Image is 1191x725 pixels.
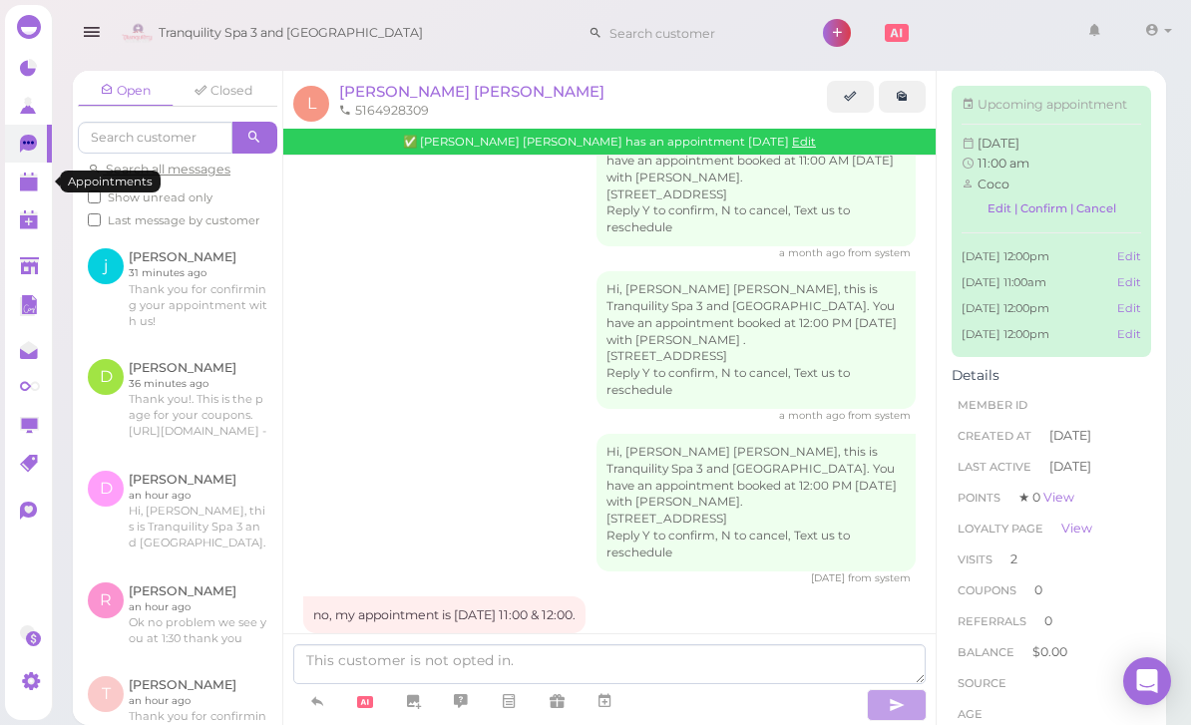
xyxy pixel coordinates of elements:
div: [DATE] 12:00pm [962,300,1141,316]
a: Edit [792,135,816,149]
div: Hi, [PERSON_NAME] [PERSON_NAME], this is Tranquility Spa 3 and [GEOGRAPHIC_DATA]. You have an app... [596,434,916,572]
span: Referrals [958,614,1026,628]
span: Source [958,676,1006,690]
span: 08/19/2025 02:46pm [779,246,848,259]
a: Closed [176,76,271,106]
span: Balance [958,645,1017,659]
div: no, my appointment is [DATE] 11:00 & 12:00. [303,596,586,634]
a: View [1043,490,1074,505]
div: [DATE] 11:00am [962,274,1141,290]
span: [PERSON_NAME] [PERSON_NAME] has an appointment [DATE] [420,135,792,149]
span: 11:00 am [978,156,1029,171]
span: Last Active [958,460,1031,474]
span: ★ 0 [1018,490,1074,505]
span: Visits [958,552,992,566]
span: Confirmed [403,135,417,149]
span: Last message by customer [108,213,260,227]
span: from system [848,246,911,259]
div: [DATE] 12:00pm [962,326,1141,342]
div: Details [952,367,1151,384]
span: Tranquility Spa 3 and [GEOGRAPHIC_DATA] [159,5,423,61]
span: from system [848,409,911,422]
a: Edit [1117,274,1141,290]
a: Open [78,76,174,107]
span: Sun Oct 05 2025 11:00:00 GMT-0400 (Eastern Daylight Time) [978,136,1019,151]
li: 0 [952,605,1151,637]
span: 09/15/2025 10:09am [811,571,848,584]
li: 2 [952,544,1151,575]
span: $0.00 [1032,644,1067,659]
div: Hi, [PERSON_NAME] [PERSON_NAME], this is Tranquility Spa 3 and [GEOGRAPHIC_DATA]. You have an app... [596,271,916,410]
li: 0 [952,574,1151,606]
div: Appointments [60,171,161,192]
input: Show unread only [88,190,101,203]
span: Loyalty page [958,522,1043,536]
div: Upcoming appointment [962,96,1141,114]
input: Search customer [78,122,232,154]
div: [DATE] 12:00pm [962,248,1141,264]
span: Show unread only [108,190,212,204]
a: Search all messages [88,162,230,177]
span: Coco [978,177,1009,191]
a: [PERSON_NAME] [PERSON_NAME] [339,82,604,101]
a: Edit [1117,326,1141,342]
input: Last message by customer [88,213,101,226]
span: Coupons [958,583,1016,597]
a: Edit [1117,300,1141,316]
span: [DATE] [1049,458,1091,476]
li: 5164928309 [334,102,434,120]
span: 08/19/2025 02:54pm [779,409,848,422]
span: Created At [958,429,1031,443]
a: View [1061,521,1092,536]
div: Hi, [PERSON_NAME] [PERSON_NAME], this is Tranquility Spa 3 and [GEOGRAPHIC_DATA]. You have an app... [596,109,916,247]
a: Edit | Confirm | Cancel [962,195,1141,222]
span: [DATE] [1049,427,1091,445]
a: Edit [1117,248,1141,264]
span: age [958,707,983,721]
div: Open Intercom Messenger [1123,657,1171,705]
span: Points [958,491,1000,505]
span: L [293,86,329,122]
span: from system [848,571,911,584]
input: Search customer [602,17,796,49]
span: Member ID [958,398,1027,412]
